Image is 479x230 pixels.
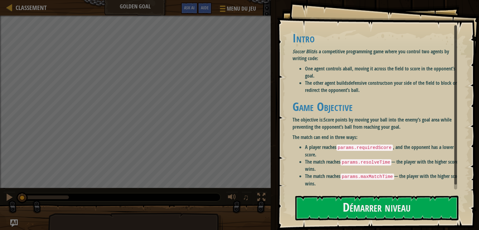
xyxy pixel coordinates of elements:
[12,3,47,12] a: Classement
[305,65,462,79] li: One agent controls a , moving it across the field to score in the opponent’s goal.
[10,219,18,227] button: Ask AI
[226,192,238,204] button: Ajuster le volume
[215,2,260,17] button: Menu du jeu
[255,192,268,204] button: Basculer en plein écran
[243,193,249,202] span: ♫
[293,100,462,113] h1: Game Objective
[305,79,462,94] li: The other agent builds on your side of the field to block or redirect the opponent’s ball.
[295,196,458,220] button: Démarrer niveau
[241,192,252,204] button: ♫
[336,145,393,151] code: params.requiredScore
[345,65,352,72] strong: ball
[16,3,47,12] span: Classement
[3,192,16,204] button: Ctrl + P: Pause
[293,134,462,141] p: The match can end in three ways:
[227,5,256,13] span: Menu du jeu
[293,31,462,45] h1: Intro
[293,48,462,62] p: is a competitive programming game where you control two agents by writing code:
[305,158,462,173] li: The match reaches — the player with the higher score wins.
[293,48,314,55] em: Soccer Blitz
[341,174,394,180] code: params.maxMatchTime
[305,173,462,187] li: The match reaches — the player with the higher score wins.
[184,5,195,11] span: Ask AI
[181,2,198,14] button: Ask AI
[293,116,452,130] strong: Score points by moving your ball into the enemy’s goal area while preventing the opponent’s ball ...
[201,5,209,11] span: Aide
[305,144,462,158] li: A player reaches , and the opponent has a lower score.
[293,116,462,131] p: The objective is:
[341,159,391,165] code: params.resolveTime
[348,79,388,86] strong: defensive constructs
